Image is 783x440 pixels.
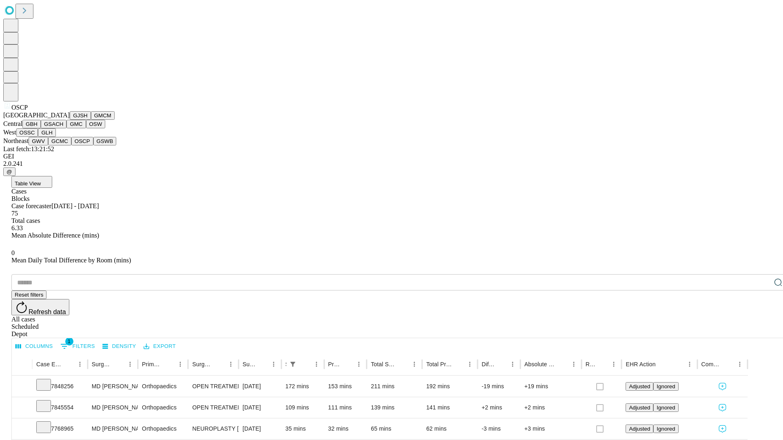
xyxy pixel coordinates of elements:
button: Menu [311,359,322,370]
div: Orthopaedics [142,418,184,439]
button: Sort [723,359,734,370]
button: Select columns [13,340,55,353]
div: 153 mins [328,376,363,397]
span: Adjusted [629,383,650,389]
div: 7848256 [36,376,84,397]
div: Scheduled In Room Duration [285,361,286,367]
button: GSACH [41,120,66,128]
div: +2 mins [524,397,577,418]
div: Primary Service [142,361,162,367]
div: GEI [3,153,780,160]
div: +2 mins [482,397,516,418]
button: Menu [684,359,695,370]
div: +3 mins [524,418,577,439]
button: GCMC [48,137,71,145]
span: 0 [11,249,15,256]
button: GJSH [70,111,91,120]
button: Sort [63,359,74,370]
div: 111 mins [328,397,363,418]
span: Ignored [657,426,675,432]
div: Case Epic Id [36,361,62,367]
button: Show filters [287,359,299,370]
button: Menu [507,359,518,370]
div: [DATE] [243,397,277,418]
button: Menu [225,359,237,370]
div: MD [PERSON_NAME] [92,397,134,418]
button: Table View [11,176,52,188]
button: Menu [175,359,186,370]
button: Sort [342,359,353,370]
div: 139 mins [371,397,418,418]
div: NEUROPLASTY [MEDICAL_DATA] AT [GEOGRAPHIC_DATA] [192,418,234,439]
button: Sort [453,359,464,370]
div: [DATE] [243,376,277,397]
span: Last fetch: 13:21:52 [3,145,54,152]
button: Density [100,340,138,353]
button: Reset filters [11,290,46,299]
span: Ignored [657,405,675,411]
button: GLH [38,128,55,137]
button: Refresh data [11,299,69,315]
button: Menu [74,359,86,370]
span: Case forecaster [11,202,51,209]
button: @ [3,167,15,176]
div: +19 mins [524,376,577,397]
div: 172 mins [285,376,320,397]
button: GMC [66,120,86,128]
button: Sort [557,359,568,370]
button: Menu [268,359,279,370]
button: Ignored [653,425,678,433]
div: OPEN TREATMENT TRIMALLEOLAR [MEDICAL_DATA] [192,376,234,397]
button: Ignored [653,382,678,391]
button: GWV [29,137,48,145]
button: Menu [124,359,136,370]
div: 1 active filter [287,359,299,370]
button: Menu [353,359,365,370]
div: 109 mins [285,397,320,418]
span: @ [7,169,12,175]
div: MD [PERSON_NAME] [92,418,134,439]
button: Ignored [653,403,678,412]
button: OSCP [71,137,93,145]
span: 6.33 [11,224,23,231]
button: Menu [409,359,420,370]
span: Total cases [11,217,40,224]
button: OSW [86,120,106,128]
div: MD [PERSON_NAME] [92,376,134,397]
div: Orthopaedics [142,397,184,418]
span: Reset filters [15,292,43,298]
button: Adjusted [626,403,653,412]
span: OSCP [11,104,28,111]
div: -19 mins [482,376,516,397]
div: 211 mins [371,376,418,397]
button: Sort [299,359,311,370]
button: Sort [495,359,507,370]
button: Sort [597,359,608,370]
button: Sort [657,359,668,370]
div: EHR Action [626,361,655,367]
button: GMCM [91,111,115,120]
button: Show filters [58,340,97,353]
button: Menu [568,359,580,370]
button: Sort [113,359,124,370]
span: [GEOGRAPHIC_DATA] [3,112,70,119]
button: Export [142,340,178,353]
div: 65 mins [371,418,418,439]
button: Adjusted [626,425,653,433]
button: Sort [257,359,268,370]
div: Absolute Difference [524,361,556,367]
span: [DATE] - [DATE] [51,202,99,209]
span: 1 [65,337,73,345]
div: 2.0.241 [3,160,780,167]
button: GBH [22,120,41,128]
button: Sort [214,359,225,370]
div: 7845554 [36,397,84,418]
span: Table View [15,180,41,187]
span: Mean Absolute Difference (mins) [11,232,99,239]
span: Refresh data [29,308,66,315]
div: Total Predicted Duration [426,361,452,367]
div: [DATE] [243,418,277,439]
span: Mean Daily Total Difference by Room (mins) [11,257,131,264]
div: Total Scheduled Duration [371,361,396,367]
div: -3 mins [482,418,516,439]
